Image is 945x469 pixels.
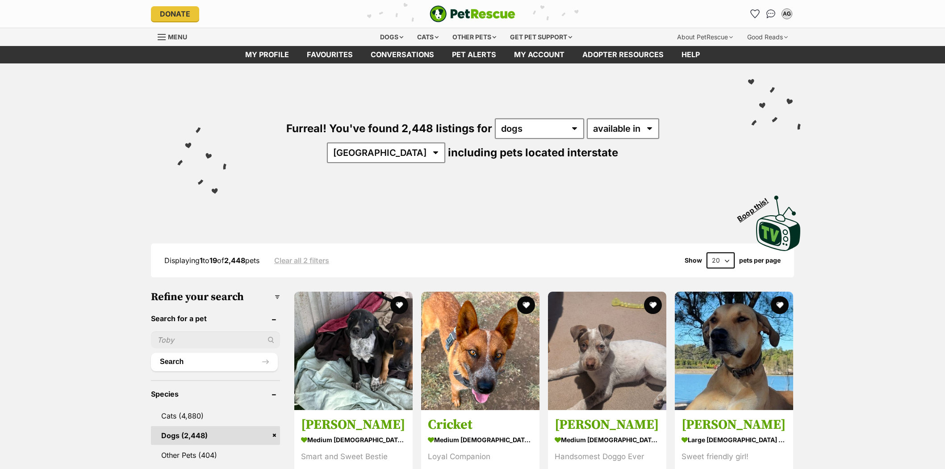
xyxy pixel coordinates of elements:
[748,7,762,21] a: Favourites
[411,28,445,46] div: Cats
[504,28,578,46] div: Get pet support
[517,296,535,314] button: favourite
[555,434,660,447] strong: medium [DEMOGRAPHIC_DATA] Dog
[151,426,280,445] a: Dogs (2,448)
[741,28,794,46] div: Good Reads
[151,6,199,21] a: Donate
[151,314,280,322] header: Search for a pet
[682,434,786,447] strong: large [DEMOGRAPHIC_DATA] Dog
[782,9,791,18] div: AG
[764,7,778,21] a: Conversations
[548,292,666,410] img: Billy - Australian Cattle Dog
[164,256,259,265] span: Displaying to of pets
[209,256,217,265] strong: 19
[673,46,709,63] a: Help
[151,446,280,465] a: Other Pets (404)
[430,5,515,22] a: PetRescue
[362,46,443,63] a: conversations
[428,417,533,434] h3: Cricket
[766,9,776,18] img: chat-41dd97257d64d25036548639549fe6c8038ab92f7586957e7f3b1b290dea8141.svg
[168,33,187,41] span: Menu
[430,5,515,22] img: logo-e224e6f780fb5917bec1dbf3a21bbac754714ae5b6737aabdf751b685950b380.svg
[682,417,786,434] h3: [PERSON_NAME]
[644,296,662,314] button: favourite
[298,46,362,63] a: Favourites
[780,7,794,21] button: My account
[224,256,245,265] strong: 2,448
[421,292,539,410] img: Cricket - Australian Cattle Dog
[756,196,801,251] img: PetRescue TV logo
[573,46,673,63] a: Adopter resources
[151,331,280,348] input: Toby
[151,406,280,425] a: Cats (4,880)
[756,188,801,253] a: Boop this!
[274,256,329,264] a: Clear all 2 filters
[294,292,413,410] img: Louise - Australian Kelpie x Australian Cattle Dog
[771,296,789,314] button: favourite
[151,353,278,371] button: Search
[505,46,573,63] a: My account
[200,256,203,265] strong: 1
[374,28,410,46] div: Dogs
[555,451,660,463] div: Handsomest Doggo Ever
[236,46,298,63] a: My profile
[682,451,786,463] div: Sweet friendly girl!
[671,28,739,46] div: About PetRescue
[390,296,408,314] button: favourite
[675,292,793,410] img: Josie - Rhodesian Ridgeback x Greyhound Dog
[301,434,406,447] strong: medium [DEMOGRAPHIC_DATA] Dog
[158,28,193,44] a: Menu
[555,417,660,434] h3: [PERSON_NAME]
[151,291,280,303] h3: Refine your search
[736,191,777,223] span: Boop this!
[446,28,502,46] div: Other pets
[685,257,702,264] span: Show
[448,146,618,159] span: including pets located interstate
[301,417,406,434] h3: [PERSON_NAME]
[748,7,794,21] ul: Account quick links
[443,46,505,63] a: Pet alerts
[428,451,533,463] div: Loyal Companion
[428,434,533,447] strong: medium [DEMOGRAPHIC_DATA] Dog
[739,257,781,264] label: pets per page
[286,122,492,135] span: Furreal! You've found 2,448 listings for
[301,451,406,463] div: Smart and Sweet Bestie
[151,390,280,398] header: Species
